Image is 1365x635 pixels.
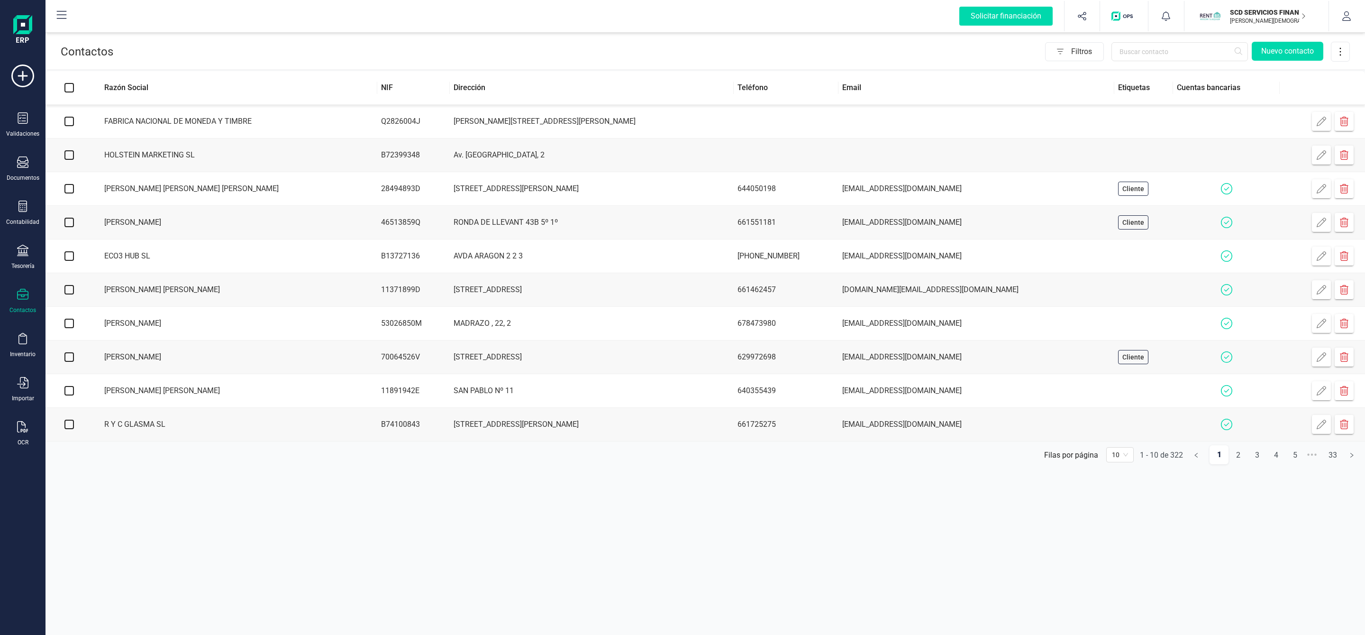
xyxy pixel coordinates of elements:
[838,374,1114,408] td: [EMAIL_ADDRESS][DOMAIN_NAME]
[734,172,838,206] td: 644050198
[838,206,1114,239] td: [EMAIL_ADDRESS][DOMAIN_NAME]
[377,206,450,239] td: 46513859Q
[1342,445,1361,464] button: right
[377,71,450,105] th: NIF
[1230,17,1306,25] p: [PERSON_NAME][DEMOGRAPHIC_DATA][DEMOGRAPHIC_DATA]
[959,7,1053,26] div: Solicitar financiación
[10,350,36,358] div: Inventario
[93,138,377,172] td: HOLSTEIN MARKETING SL
[1228,445,1247,464] li: 2
[450,239,734,273] td: AVDA ARAGON 2 2 3
[1267,446,1285,465] a: 4
[734,341,838,374] td: 629972698
[838,273,1114,307] td: [DOMAIN_NAME][EMAIL_ADDRESS][DOMAIN_NAME]
[1252,42,1323,61] button: Nuevo contacto
[450,71,734,105] th: Dirección
[1045,42,1104,61] button: Filtros
[838,408,1114,442] td: [EMAIL_ADDRESS][DOMAIN_NAME]
[1111,11,1137,21] img: Logo de OPS
[734,239,838,273] td: [PHONE_NUMBER]
[450,341,734,374] td: [STREET_ADDRESS]
[12,395,34,402] div: Importar
[93,273,377,307] td: [PERSON_NAME] [PERSON_NAME]
[93,105,377,138] td: FABRICA NACIONAL DE MONEDA Y TIMBRE
[93,239,377,273] td: ECO3 HUB SL
[1140,451,1183,460] div: 1 - 10 de 322
[1187,445,1206,464] button: left
[1118,350,1148,364] div: Cliente
[1196,1,1317,31] button: SCSCD SERVICIOS FINANCIEROS SL[PERSON_NAME][DEMOGRAPHIC_DATA][DEMOGRAPHIC_DATA]
[377,172,450,206] td: 28494893D
[6,130,39,138] div: Validaciones
[450,408,734,442] td: [STREET_ADDRESS][PERSON_NAME]
[450,172,734,206] td: [STREET_ADDRESS][PERSON_NAME]
[838,239,1114,273] td: [EMAIL_ADDRESS][DOMAIN_NAME]
[838,71,1114,105] th: Email
[838,172,1114,206] td: [EMAIL_ADDRESS][DOMAIN_NAME]
[93,341,377,374] td: [PERSON_NAME]
[450,138,734,172] td: Av. [GEOGRAPHIC_DATA], 2
[1248,446,1266,465] a: 3
[1304,445,1319,464] span: •••
[1187,445,1206,460] li: Página anterior
[734,71,838,105] th: Teléfono
[11,262,35,270] div: Tesorería
[838,307,1114,341] td: [EMAIL_ADDRESS][DOMAIN_NAME]
[1071,42,1103,61] span: Filtros
[1304,445,1319,460] li: Avanzar 5 páginas
[1111,42,1248,61] input: Buscar contacto
[93,408,377,442] td: R Y C GLASMA SL
[734,307,838,341] td: 678473980
[93,71,377,105] th: Razón Social
[734,374,838,408] td: 640355439
[1200,6,1220,27] img: SC
[93,172,377,206] td: [PERSON_NAME] [PERSON_NAME] [PERSON_NAME]
[1324,446,1342,465] a: 33
[1210,445,1228,464] a: 1
[1266,445,1285,464] li: 4
[1044,451,1098,460] div: Filas por página
[9,306,36,314] div: Contactos
[1193,452,1199,458] span: left
[377,408,450,442] td: B74100843
[61,44,113,59] p: Contactos
[93,206,377,239] td: [PERSON_NAME]
[377,374,450,408] td: 11891942E
[1173,71,1280,105] th: Cuentas bancarias
[377,105,450,138] td: Q2826004J
[450,273,734,307] td: [STREET_ADDRESS]
[1106,1,1142,31] button: Logo de OPS
[1106,447,1134,462] div: 页码
[18,439,28,446] div: OCR
[450,206,734,239] td: RONDA DE LLEVANT 43B 5º 1º
[13,15,32,46] img: Logo Finanedi
[7,174,39,182] div: Documentos
[1118,182,1148,196] div: Cliente
[1342,445,1361,460] li: Página siguiente
[450,307,734,341] td: MADRAZO , 22, 2
[93,307,377,341] td: [PERSON_NAME]
[6,218,39,226] div: Contabilidad
[734,408,838,442] td: 661725275
[450,374,734,408] td: SAN PABLO Nº 11
[1230,8,1306,17] p: SCD SERVICIOS FINANCIEROS SL
[948,1,1064,31] button: Solicitar financiación
[1286,446,1304,465] a: 5
[450,105,734,138] td: [PERSON_NAME][STREET_ADDRESS][PERSON_NAME]
[1247,445,1266,464] li: 3
[377,341,450,374] td: 70064526V
[1323,445,1342,464] li: 33
[1114,71,1173,105] th: Etiquetas
[1349,452,1355,458] span: right
[1285,445,1304,464] li: 5
[377,138,450,172] td: B72399348
[734,273,838,307] td: 661462457
[1118,215,1148,230] div: Cliente
[1229,446,1247,465] a: 2
[377,307,450,341] td: 53026850M
[377,273,450,307] td: 11371899D
[838,341,1114,374] td: [EMAIL_ADDRESS][DOMAIN_NAME]
[734,206,838,239] td: 661551181
[377,239,450,273] td: B13727136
